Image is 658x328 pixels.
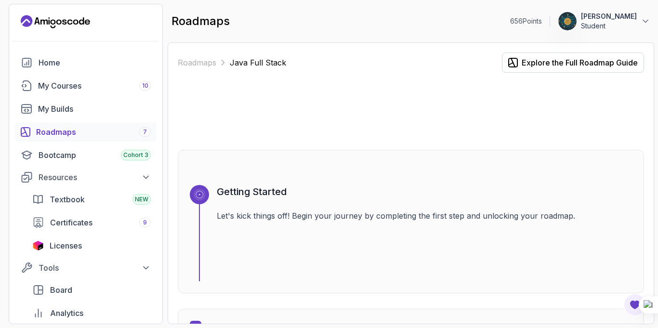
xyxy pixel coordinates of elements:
span: Cohort 3 [123,151,148,159]
span: 7 [143,128,147,136]
span: 9 [143,219,147,226]
a: home [15,53,157,72]
div: Bootcamp [39,149,151,161]
button: user profile image[PERSON_NAME]Student [558,12,650,31]
span: Board [50,284,72,296]
div: My Courses [38,80,151,92]
a: textbook [26,190,157,209]
button: Resources [15,169,157,186]
h2: roadmaps [171,13,230,29]
span: NEW [135,196,148,203]
img: user profile image [558,12,577,30]
a: Roadmaps [178,57,216,68]
a: licenses [26,236,157,255]
button: Open Feedback Button [623,293,646,316]
a: board [26,280,157,300]
span: Textbook [50,194,85,205]
span: 10 [142,82,148,90]
div: Home [39,57,151,68]
a: certificates [26,213,157,232]
button: Explore the Full Roadmap Guide [502,52,644,73]
a: builds [15,99,157,118]
div: My Builds [38,103,151,115]
a: roadmaps [15,122,157,142]
h3: Getting Started [217,185,632,198]
div: Explore the Full Roadmap Guide [522,57,638,68]
a: courses [15,76,157,95]
a: analytics [26,303,157,323]
span: Analytics [50,307,83,319]
p: 656 Points [510,16,542,26]
p: Student [581,21,637,31]
button: Tools [15,259,157,276]
img: jetbrains icon [32,241,44,250]
span: Certificates [50,217,92,228]
p: Java Full Stack [230,57,286,68]
div: Roadmaps [36,126,151,138]
div: Tools [39,262,151,274]
p: [PERSON_NAME] [581,12,637,21]
div: Resources [39,171,151,183]
p: Let's kick things off! Begin your journey by completing the first step and unlocking your roadmap. [217,210,632,222]
a: Landing page [21,14,90,29]
span: Licenses [50,240,82,251]
a: bootcamp [15,145,157,165]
